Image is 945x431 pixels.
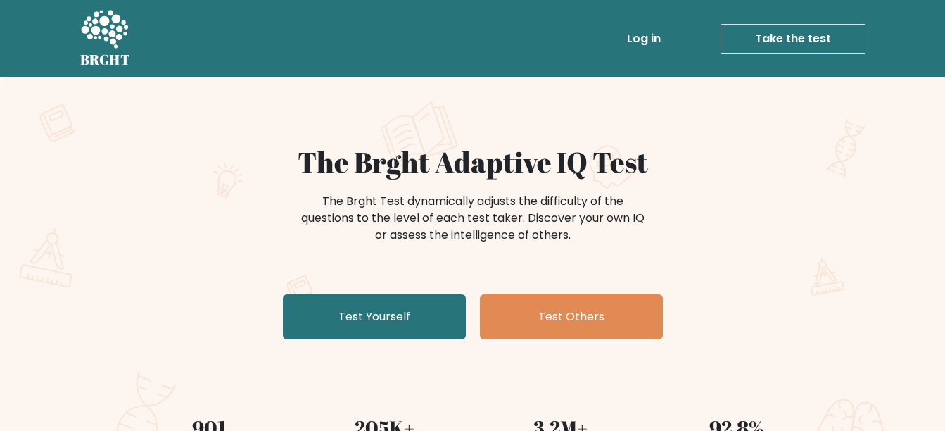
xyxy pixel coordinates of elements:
[297,193,649,244] div: The Brght Test dynamically adjusts the difficulty of the questions to the level of each test take...
[621,25,666,53] a: Log in
[480,294,663,339] a: Test Others
[80,51,131,68] h5: BRGHT
[129,145,816,179] h1: The Brght Adaptive IQ Test
[283,294,466,339] a: Test Yourself
[80,6,131,72] a: BRGHT
[721,24,865,54] a: Take the test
